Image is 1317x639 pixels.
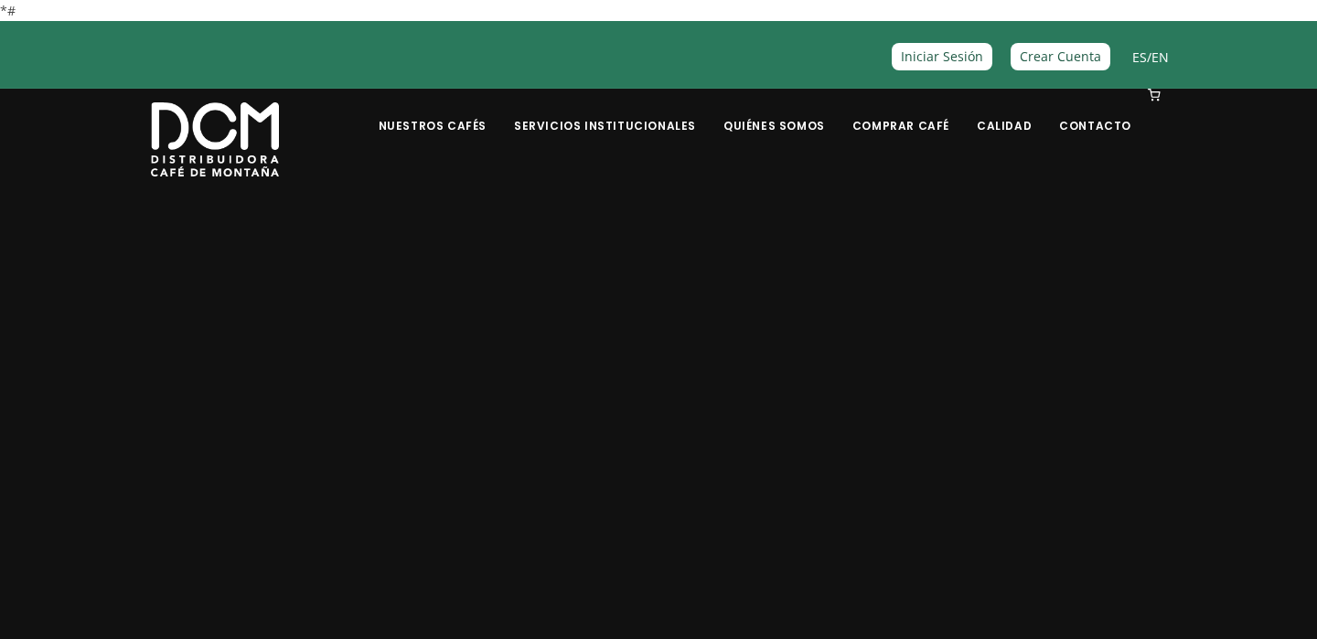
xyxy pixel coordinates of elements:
a: Quiénes Somos [712,91,836,133]
a: Calidad [966,91,1043,133]
a: Nuestros Cafés [368,91,498,133]
a: Crear Cuenta [1011,43,1110,69]
a: EN [1151,48,1169,66]
a: ES [1132,48,1147,66]
a: Iniciar Sesión [892,43,992,69]
a: Servicios Institucionales [503,91,707,133]
a: Comprar Café [841,91,960,133]
span: / [1132,47,1169,68]
a: Contacto [1048,91,1142,133]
